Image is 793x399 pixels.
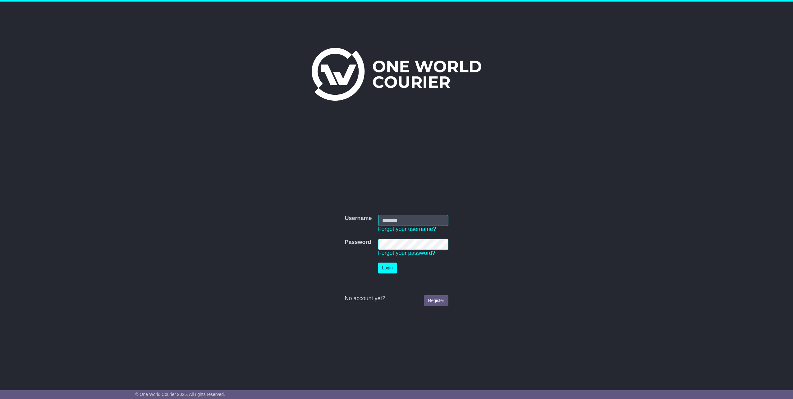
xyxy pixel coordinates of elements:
[424,295,448,306] a: Register
[378,250,435,256] a: Forgot your password?
[345,295,448,302] div: No account yet?
[345,239,371,246] label: Password
[135,392,225,397] span: © One World Courier 2025. All rights reserved.
[312,48,481,101] img: One World
[345,215,372,222] label: Username
[378,226,436,232] a: Forgot your username?
[378,263,397,273] button: Login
